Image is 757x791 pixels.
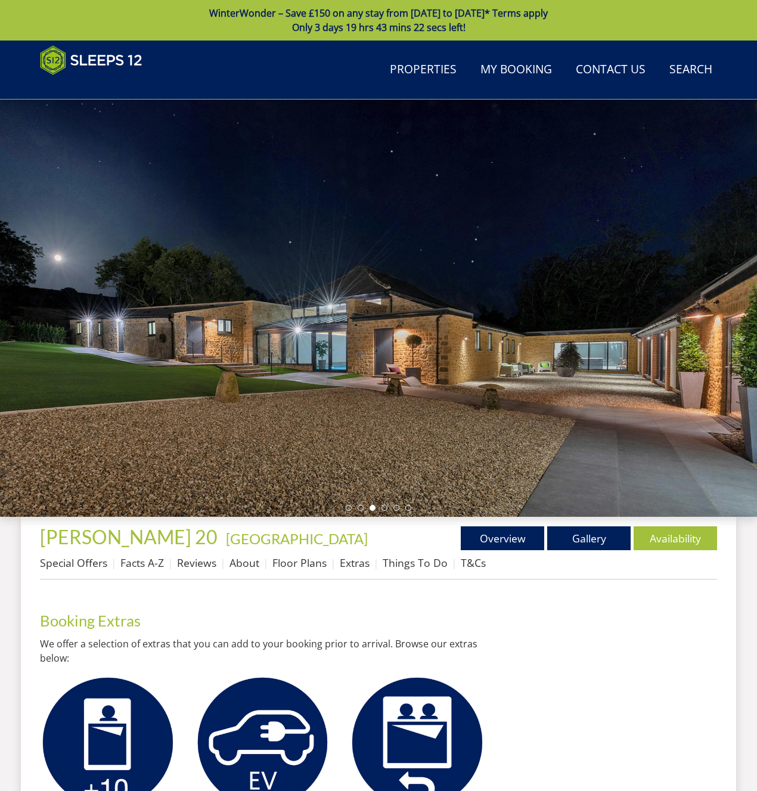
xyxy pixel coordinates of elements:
[571,57,650,83] a: Contact Us
[229,556,259,570] a: About
[40,525,218,548] span: [PERSON_NAME] 20
[40,556,107,570] a: Special Offers
[34,82,159,92] iframe: Customer reviews powered by Trustpilot
[120,556,164,570] a: Facts A-Z
[476,57,557,83] a: My Booking
[226,530,368,547] a: [GEOGRAPHIC_DATA]
[292,21,466,34] span: Only 3 days 19 hrs 43 mins 22 secs left!
[40,45,142,75] img: Sleeps 12
[461,526,544,550] a: Overview
[221,530,368,547] span: -
[340,556,370,570] a: Extras
[461,556,486,570] a: T&Cs
[40,525,221,548] a: [PERSON_NAME] 20
[177,556,216,570] a: Reviews
[634,526,717,550] a: Availability
[385,57,461,83] a: Properties
[547,526,631,550] a: Gallery
[383,556,448,570] a: Things To Do
[40,612,141,629] a: Booking Extras
[40,637,485,665] p: We offer a selection of extras that you can add to your booking prior to arrival. Browse our extr...
[665,57,717,83] a: Search
[272,556,327,570] a: Floor Plans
